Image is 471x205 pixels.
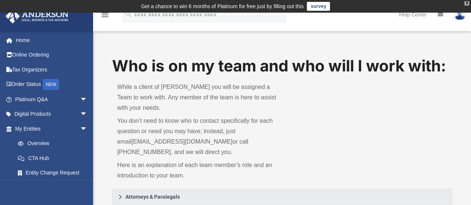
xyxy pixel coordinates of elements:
a: CTA Hub [10,151,99,166]
img: User Pic [454,9,465,20]
a: [EMAIL_ADDRESS][DOMAIN_NAME] [131,138,232,145]
i: menu [101,10,109,19]
a: Home [5,33,99,48]
span: Attorneys & Paralegals [125,194,180,199]
div: NEW [43,79,59,90]
span: arrow_drop_down [80,121,95,137]
div: close [464,1,469,6]
a: Digital Productsarrow_drop_down [5,107,99,122]
span: arrow_drop_down [80,107,95,122]
p: While a client of [PERSON_NAME] you will be assigned a Team to work with. Any member of the team ... [117,82,277,113]
p: Here is an explanation of each team member’s role and an introduction to your team. [117,160,277,181]
i: search [124,10,133,18]
img: Anderson Advisors Platinum Portal [3,9,71,23]
a: My Entitiesarrow_drop_down [5,121,99,136]
a: Online Ordering [5,48,99,63]
p: You don’t need to know who to contact specifically for each question or need you may have; instea... [117,116,277,157]
a: Platinum Q&Aarrow_drop_down [5,92,99,107]
h1: Who is on my team and who will I work with: [112,55,452,77]
a: Order StatusNEW [5,77,99,92]
span: arrow_drop_down [80,92,95,107]
a: Overview [10,136,99,151]
a: Tax Organizers [5,62,99,77]
a: survey [307,2,330,11]
a: Attorneys & Paralegals [112,189,452,205]
a: menu [101,14,109,19]
div: Get a chance to win 6 months of Platinum for free just by filling out this [141,2,304,11]
a: Entity Change Request [10,166,99,180]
